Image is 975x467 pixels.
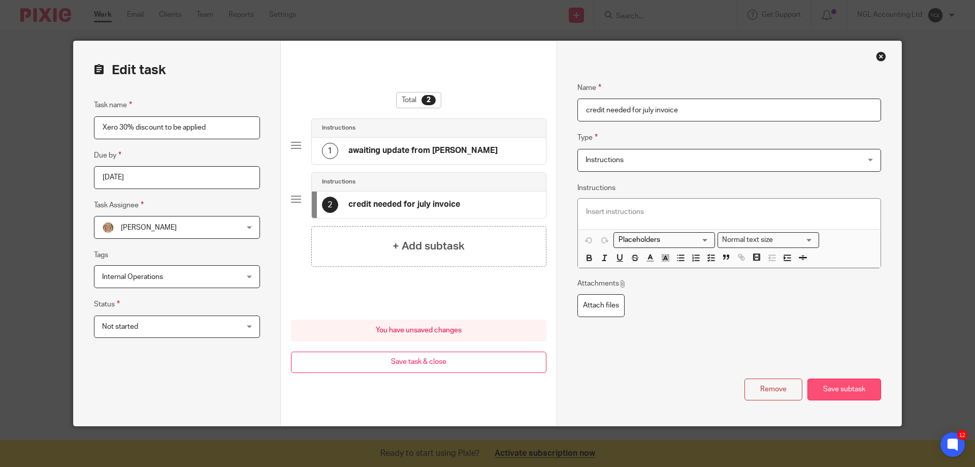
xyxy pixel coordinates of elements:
h4: Instructions [322,124,355,132]
div: Search for option [718,232,819,248]
p: Attachments [577,278,627,289]
label: Due by [94,149,121,161]
label: Type [577,132,598,143]
div: You have unsaved changes [291,320,546,341]
h2: Edit task [94,61,260,79]
span: Instructions [586,157,624,164]
span: Internal Operations [102,273,163,281]
div: Placeholders [613,232,715,248]
h4: credit needed for july invoice [348,199,460,210]
div: 2 [421,95,436,105]
input: Search for option [615,235,709,245]
button: Save task & close [291,352,546,373]
div: 12 [957,430,967,440]
h4: Instructions [322,178,355,186]
div: Total [396,92,441,108]
input: Search for option [776,235,813,245]
span: Not started [102,323,138,330]
button: Remove [744,379,802,400]
label: Attach files [577,294,625,317]
label: Instructions [577,183,615,193]
div: Close this dialog window [876,51,886,61]
label: Task name [94,99,132,111]
img: JW%20photo.JPG [102,222,114,234]
label: Task Assignee [94,199,144,211]
label: Name [577,82,601,94]
h4: awaiting update from [PERSON_NAME] [348,145,498,156]
label: Status [94,298,120,310]
h4: + Add subtask [393,238,465,254]
div: 2 [322,197,338,213]
span: Normal text size [720,235,775,245]
div: Search for option [613,232,715,248]
div: 1 [322,143,338,159]
button: Save subtask [807,379,881,400]
span: [PERSON_NAME] [121,224,177,231]
input: Pick a date [94,166,260,189]
label: Tags [94,250,108,260]
div: Text styles [718,232,819,248]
